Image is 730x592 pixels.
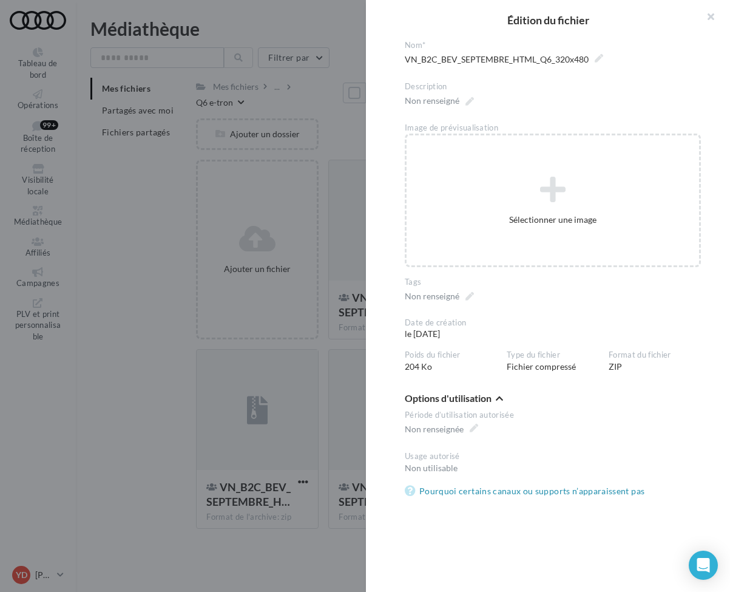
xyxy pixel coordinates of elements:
[609,350,701,361] div: Format du fichier
[405,350,497,361] div: Poids du fichier
[405,350,507,373] div: 204 Ko
[405,290,459,302] div: Non renseigné
[507,350,599,361] div: Type du fichier
[405,277,701,288] div: Tags
[407,214,699,226] div: Sélectionner une image
[405,318,507,341] div: le [DATE]
[689,551,718,580] div: Open Intercom Messenger
[405,51,603,68] span: VN_B2C_BEV_SEPTEMBRE_HTML_Q6_320x480
[405,92,474,109] span: Non renseigné
[609,350,711,373] div: ZIP
[507,350,609,373] div: Fichier compressé
[405,392,503,407] button: Options d'utilisation
[405,318,497,328] div: Date de création
[405,484,649,498] a: Pourquoi certains canaux ou supports n’apparaissent pas
[405,81,701,92] div: Description
[405,393,492,403] span: Options d'utilisation
[405,451,701,462] div: Usage autorisé
[405,421,478,438] span: Non renseignée
[405,123,701,134] div: Image de prévisualisation
[405,410,701,421] div: Période d’utilisation autorisée
[405,462,701,474] div: Non utilisable
[385,15,711,26] h2: Édition du fichier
